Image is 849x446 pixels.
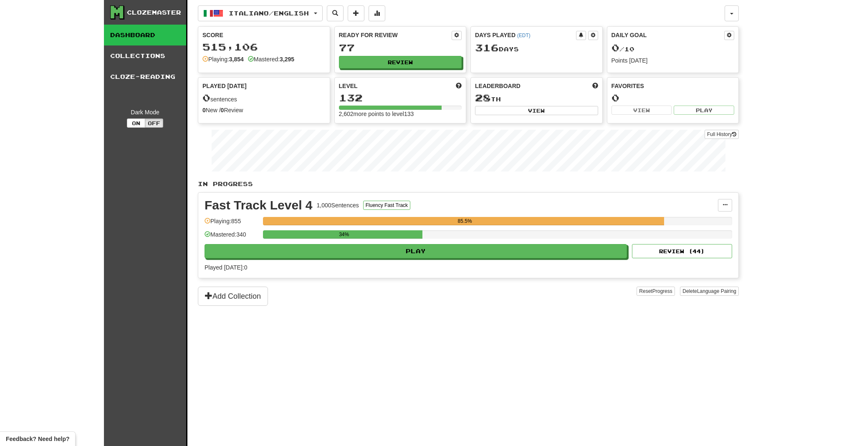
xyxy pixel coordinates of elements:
div: Clozemaster [127,8,181,17]
span: 0 [202,92,210,103]
a: Cloze-Reading [104,66,186,87]
div: Playing: 855 [205,217,259,231]
div: 515,106 [202,42,326,52]
span: Level [339,82,358,90]
strong: 0 [202,107,206,113]
span: Italiano / English [229,10,309,17]
button: Italiano/English [198,5,323,21]
span: 316 [475,42,499,53]
div: Score [202,31,326,39]
span: 0 [611,42,619,53]
button: Fluency Fast Track [363,201,410,210]
button: Off [145,118,163,128]
button: Play [674,106,734,115]
button: Search sentences [327,5,344,21]
button: ResetProgress [637,287,675,296]
span: Open feedback widget [6,435,69,443]
div: 1,000 Sentences [317,201,359,209]
strong: 3,295 [280,56,294,63]
div: 0 [611,93,735,103]
button: On [127,118,145,128]
div: Dark Mode [110,108,180,116]
span: This week in points, UTC [592,82,598,90]
span: Played [DATE] [202,82,247,90]
div: Favorites [611,82,735,90]
div: 34% [265,230,422,239]
div: 85.5% [265,217,664,225]
a: (EDT) [517,33,531,38]
div: 132 [339,93,462,103]
button: View [611,106,672,115]
a: Collections [104,45,186,66]
button: More stats [369,5,385,21]
div: Mastered: 340 [205,230,259,244]
div: Day s [475,43,598,53]
button: Play [205,244,627,258]
div: th [475,93,598,103]
div: Fast Track Level 4 [205,199,313,212]
strong: 3,854 [229,56,244,63]
button: DeleteLanguage Pairing [680,287,739,296]
div: 77 [339,43,462,53]
button: Add sentence to collection [348,5,364,21]
div: Daily Goal [611,31,725,40]
button: Add Collection [198,287,268,306]
button: Review [339,56,462,68]
div: Playing: [202,55,244,63]
button: Review (44) [632,244,732,258]
div: sentences [202,93,326,103]
span: Language Pairing [697,288,736,294]
a: Dashboard [104,25,186,45]
strong: 0 [221,107,224,113]
div: Days Played [475,31,576,39]
button: View [475,106,598,115]
div: Points [DATE] [611,56,735,65]
span: Progress [652,288,672,294]
span: Played [DATE]: 0 [205,264,247,271]
p: In Progress [198,180,739,188]
span: 28 [475,92,491,103]
a: Full History [705,130,739,139]
div: Mastered: [248,55,294,63]
span: Leaderboard [475,82,521,90]
div: 2,602 more points to level 133 [339,110,462,118]
div: New / Review [202,106,326,114]
span: / 10 [611,45,634,53]
div: Ready for Review [339,31,452,39]
span: Score more points to level up [456,82,462,90]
